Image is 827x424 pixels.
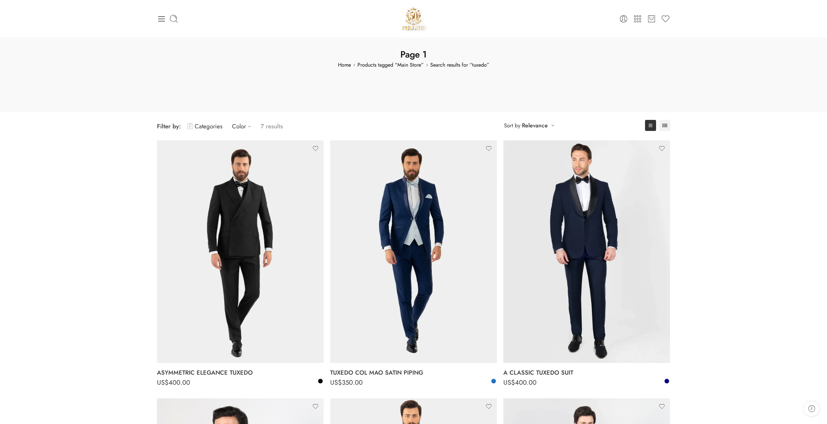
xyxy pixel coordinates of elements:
a: TUXEDO COL MAO SATIN PIPING [330,366,497,379]
bdi: 400.00 [503,378,536,387]
a: Login / Register [619,14,628,23]
span: Sort by [504,120,520,131]
span: US$ [330,378,342,387]
bdi: 350.00 [330,378,363,387]
a: Black [317,378,323,384]
span: US$ [503,378,515,387]
a: Blue [491,378,497,384]
a: ASYMMETRIC ELEGANCE TUXEDO [157,366,324,379]
span: Filter by: [157,122,181,131]
a: Pellini - [400,5,428,32]
a: A CLASSIC TUXEDO SUIT [503,366,670,379]
h1: Page 1 [157,48,670,61]
a: Cart [647,14,656,23]
span: Search results for “tuxedo” [157,61,670,69]
span: US$ [157,378,169,387]
a: Home [338,61,351,69]
a: Wishlist [661,14,670,23]
a: Categories [187,119,222,134]
a: Color [232,119,254,134]
p: 7 results [261,119,283,134]
a: Relevance [522,121,548,130]
a: Navy [664,378,670,384]
bdi: 400.00 [157,378,190,387]
img: Pellini [400,5,428,32]
a: Products tagged “Main Store” [357,61,424,69]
